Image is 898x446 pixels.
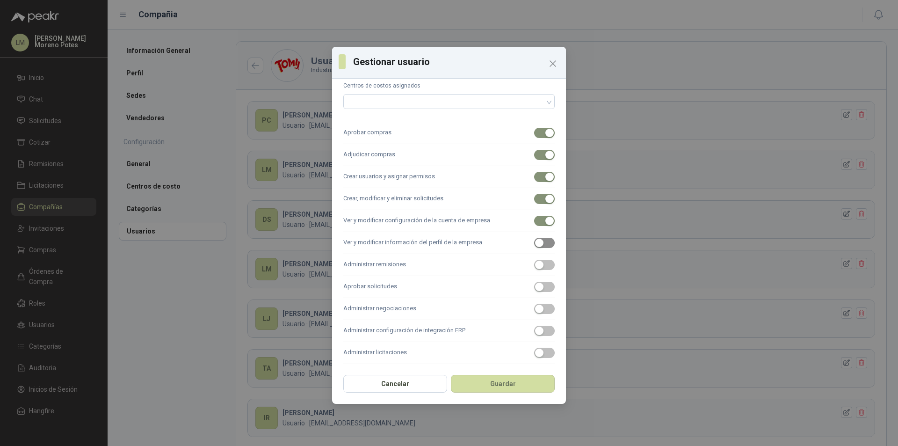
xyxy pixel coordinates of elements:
button: Guardar [451,375,555,393]
label: Administrar licitaciones [343,342,555,364]
label: Aprobar solicitudes [343,276,555,298]
button: Crear, modificar y eliminar solicitudes [534,194,555,204]
label: Ver y modificar configuración de la cuenta de empresa [343,210,555,232]
button: Ver y modificar información del perfil de la empresa [534,238,555,248]
label: Ver y modificar información del perfil de la empresa [343,232,555,254]
label: Centros de costos asignados [343,81,555,90]
label: Administrar remisiones [343,254,555,276]
button: Administrar remisiones [534,260,555,270]
button: Administrar licitaciones [534,348,555,358]
button: Close [545,56,560,71]
button: Aprobar compras [534,128,555,138]
button: Ver y modificar configuración de la cuenta de empresa [534,216,555,226]
label: Crear, modificar y eliminar solicitudes [343,188,555,210]
button: Cancelar [343,375,447,393]
button: Administrar configuración de integración ERP [534,326,555,336]
button: Administrar negociaciones [534,304,555,314]
h3: Gestionar usuario [353,55,559,69]
button: Adjudicar compras [534,150,555,160]
label: Aprobar compras [343,122,555,144]
label: Administrar negociaciones [343,298,555,320]
button: Aprobar solicitudes [534,282,555,292]
label: Adjudicar compras [343,144,555,166]
label: Administrar configuración de integración ERP [343,320,555,342]
button: Crear usuarios y asignar permisos [534,172,555,182]
label: Crear usuarios y asignar permisos [343,166,555,188]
